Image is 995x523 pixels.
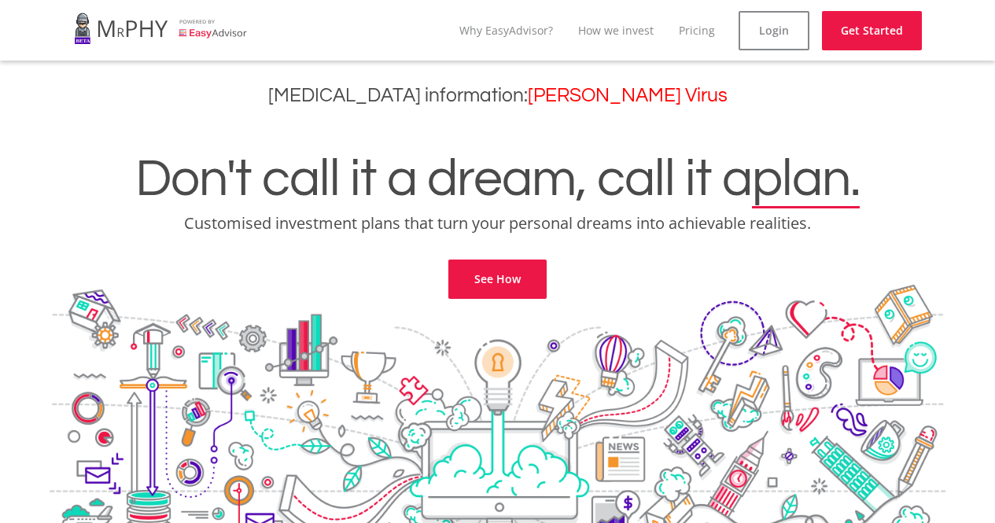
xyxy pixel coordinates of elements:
p: Customised investment plans that turn your personal dreams into achievable realities. [12,212,983,234]
h1: Don't call it a dream, call it a [12,153,983,206]
a: How we invest [578,23,654,38]
a: Login [739,11,809,50]
a: See How [448,260,547,299]
a: [PERSON_NAME] Virus [528,86,728,105]
span: plan. [752,153,860,206]
a: Get Started [822,11,922,50]
a: Pricing [679,23,715,38]
a: Why EasyAdvisor? [459,23,553,38]
h3: [MEDICAL_DATA] information: [12,84,983,107]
